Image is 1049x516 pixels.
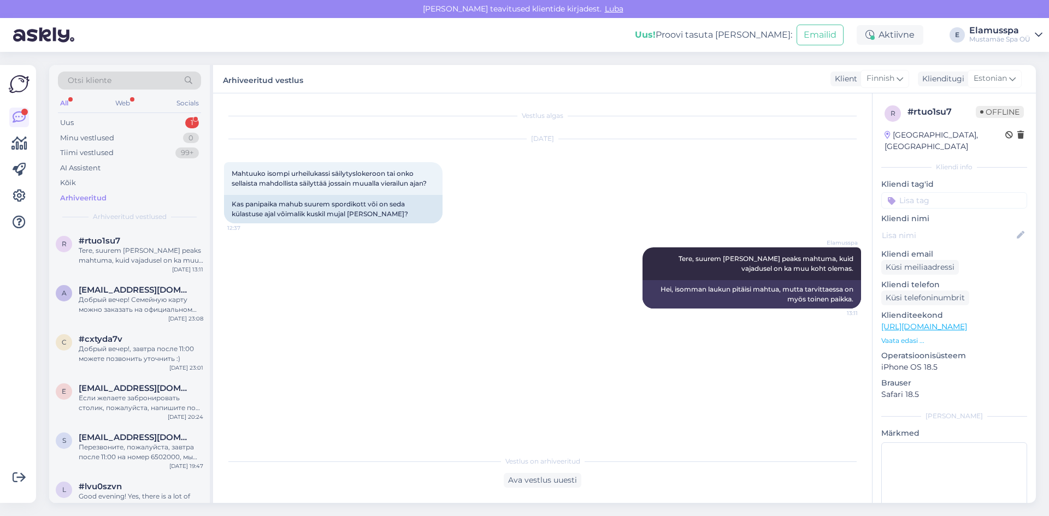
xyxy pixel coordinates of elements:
[882,229,1015,241] input: Lisa nimi
[79,393,203,413] div: Если желаете забронировать столик, пожалуйста, напишите по адресу [EMAIL_ADDRESS][DOMAIN_NAME] :)
[504,473,581,488] div: Ava vestlus uuesti
[881,322,967,331] a: [URL][DOMAIN_NAME]
[881,336,1027,346] p: Vaata edasi ...
[969,26,1042,44] a: ElamusspaMustamäe Spa OÜ
[169,364,203,372] div: [DATE] 23:01
[881,248,1027,260] p: Kliendi email
[635,29,656,40] b: Uus!
[891,109,895,117] span: r
[175,147,199,158] div: 99+
[969,26,1030,35] div: Elamusspa
[885,129,1005,152] div: [GEOGRAPHIC_DATA], [GEOGRAPHIC_DATA]
[169,462,203,470] div: [DATE] 19:47
[93,212,167,222] span: Arhiveeritud vestlused
[79,482,122,491] span: #lvu0szvn
[881,377,1027,389] p: Brauser
[881,361,1027,373] p: iPhone OS 18.5
[505,456,580,466] span: Vestlus on arhiveeritud
[817,239,858,247] span: Elamusspa
[79,383,192,393] span: estbell13@gmail.com
[79,236,120,246] span: #rtuo1su7
[224,134,861,144] div: [DATE]
[881,310,1027,321] p: Klienditeekond
[79,285,192,295] span: alesja.19@mail.ru
[867,73,894,85] span: Finnish
[881,428,1027,439] p: Märkmed
[174,96,201,110] div: Socials
[881,389,1027,400] p: Safari 18.5
[679,254,855,272] span: Tere, suurem [PERSON_NAME] peaks mahtuma, kuid vajadusel on ka muu koht olemas.
[223,72,303,86] label: Arhiveeritud vestlus
[881,279,1027,290] p: Kliendi telefon
[881,411,1027,421] div: [PERSON_NAME]
[224,111,861,121] div: Vestlus algas
[60,117,74,128] div: Uus
[9,74,30,94] img: Askly Logo
[224,195,443,223] div: Kas panipaika mahub suurem spordikott või on seda külastuse ajal võimalik kuskil mujal [PERSON_NA...
[881,350,1027,361] p: Operatsioonisüsteem
[881,213,1027,224] p: Kliendi nimi
[907,105,976,118] div: # rtuo1su7
[62,240,67,248] span: r
[60,133,114,144] div: Minu vestlused
[79,334,122,344] span: #cxtyda7v
[881,179,1027,190] p: Kliendi tag'id
[79,344,203,364] div: Добрый вечер!, завтра после 11:00 можете позвонить уточнить :)
[974,73,1007,85] span: Estonian
[172,265,203,274] div: [DATE] 13:11
[797,25,844,45] button: Emailid
[232,169,427,187] span: Mahtuuko isompi urheilukassi säilytyslokeroon tai onko sellaista mahdollista säilyttää jossain mu...
[227,224,268,232] span: 12:37
[602,4,627,14] span: Luba
[68,75,111,86] span: Otsi kliente
[881,162,1027,172] div: Kliendi info
[976,106,1024,118] span: Offline
[60,147,114,158] div: Tiimi vestlused
[635,28,792,41] div: Proovi tasuta [PERSON_NAME]:
[79,442,203,462] div: Перезвоните, пожалуйста, завтра после 11:00 на номер 6502000, мы попробуем найти его для вас :)
[60,193,107,204] div: Arhiveeritud
[62,338,67,346] span: c
[62,387,66,395] span: e
[881,260,959,275] div: Küsi meiliaadressi
[881,192,1027,209] input: Lisa tag
[79,491,203,511] div: Good evening! Yes, there is a lot of free space [DATE]!
[643,280,861,309] div: Hei, isomman laukun pitäisi mahtua, mutta tarvittaessa on myös toinen paikka.
[168,315,203,323] div: [DATE] 23:08
[168,413,203,421] div: [DATE] 20:24
[62,289,67,297] span: a
[62,485,66,494] span: l
[62,436,66,444] span: s
[113,96,132,110] div: Web
[830,73,857,85] div: Klient
[969,35,1030,44] div: Mustamäe Spa OÜ
[60,163,101,174] div: AI Assistent
[857,25,923,45] div: Aktiivne
[79,246,203,265] div: Tere, suurem [PERSON_NAME] peaks mahtuma, kuid vajadusel on ka muu koht olemas.
[918,73,964,85] div: Klienditugi
[881,290,969,305] div: Küsi telefoninumbrit
[58,96,70,110] div: All
[183,133,199,144] div: 0
[817,309,858,317] span: 13:11
[185,117,199,128] div: 1
[950,27,965,43] div: E
[79,432,192,442] span: suhihhmariya@gmail.com
[60,177,76,188] div: Kõik
[79,295,203,315] div: Добрый вечер! Семейную карту можно заказать на официальном сайте [URL][DOMAIN_NAME]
